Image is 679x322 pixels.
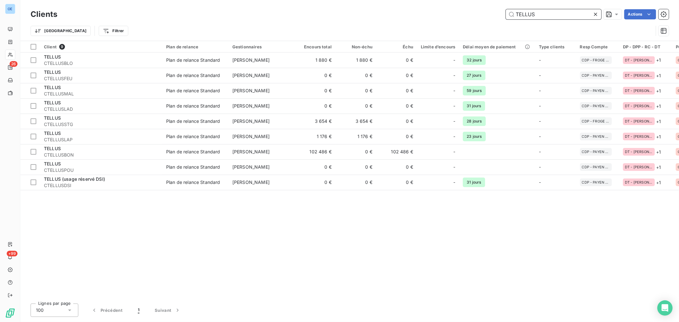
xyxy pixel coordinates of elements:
[295,159,336,175] td: 0 €
[44,182,159,189] span: CTELLUSDSI
[44,130,61,136] span: TELLUS
[463,71,485,80] span: 27 jours
[5,308,15,318] img: Logo LeanPay
[453,72,455,79] span: -
[582,73,610,77] span: CDP - PAYEN ALE
[453,149,455,155] span: -
[582,119,610,123] span: CDP - FROGE ROMAIN
[539,44,572,49] div: Type clients
[232,73,270,78] span: [PERSON_NAME]
[582,58,610,62] span: CDP - FROGE ROMAIN
[453,57,455,63] span: -
[582,135,610,138] span: CDP - PAYEN ALE
[623,44,668,49] div: DP - DPP - RC - DT
[232,164,270,170] span: [PERSON_NAME]
[582,165,610,169] span: CDP - PAYEN ALE
[463,178,485,187] span: 31 jours
[31,9,57,20] h3: Clients
[582,104,610,108] span: CDP - PAYEN ALE
[295,144,336,159] td: 102 486 €
[453,103,455,109] span: -
[295,98,336,114] td: 0 €
[336,159,376,175] td: 0 €
[232,134,270,139] span: [PERSON_NAME]
[539,118,541,124] span: -
[376,68,417,83] td: 0 €
[376,83,417,98] td: 0 €
[295,175,336,190] td: 0 €
[10,61,18,67] span: 26
[463,55,485,65] span: 32 jours
[339,44,372,49] div: Non-échu
[582,89,610,93] span: CDP - PAYEN ALE
[336,98,376,114] td: 0 €
[138,307,139,313] span: 1
[463,116,485,126] span: 28 jours
[166,149,220,155] div: Plan de relance Standard
[625,58,653,62] span: DT - [PERSON_NAME]
[376,159,417,175] td: 0 €
[232,118,270,124] span: [PERSON_NAME]
[44,152,159,158] span: CTELLUSBON
[44,115,61,121] span: TELLUS
[656,57,661,63] span: + 1
[463,44,531,49] div: Délai moyen de paiement
[44,161,61,166] span: TELLUS
[657,300,673,316] div: Open Intercom Messenger
[232,44,291,49] div: Gestionnaires
[166,164,220,170] div: Plan de relance Standard
[624,9,656,19] button: Actions
[656,87,661,94] span: + 1
[539,134,541,139] span: -
[580,44,616,49] div: Resp Compte
[44,75,159,82] span: CTELLUSFEU
[166,179,220,185] div: Plan de relance Standard
[232,88,270,93] span: [PERSON_NAME]
[232,179,270,185] span: [PERSON_NAME]
[336,83,376,98] td: 0 €
[336,129,376,144] td: 1 176 €
[539,149,541,154] span: -
[656,133,661,140] span: + 1
[656,149,661,155] span: + 1
[295,52,336,68] td: 1 880 €
[5,62,15,73] a: 26
[44,91,159,97] span: CTELLUSMAL
[166,87,220,94] div: Plan de relance Standard
[376,129,417,144] td: 0 €
[5,4,15,14] div: OE
[295,68,336,83] td: 0 €
[336,52,376,68] td: 1 880 €
[539,57,541,63] span: -
[295,83,336,98] td: 0 €
[232,57,270,63] span: [PERSON_NAME]
[166,103,220,109] div: Plan de relance Standard
[295,129,336,144] td: 1 176 €
[625,119,653,123] span: DT - [PERSON_NAME]
[376,98,417,114] td: 0 €
[453,164,455,170] span: -
[44,69,61,75] span: TELLUS
[376,144,417,159] td: 102 486 €
[147,304,188,317] button: Suivant
[539,103,541,108] span: -
[376,52,417,68] td: 0 €
[453,87,455,94] span: -
[625,104,653,108] span: DT - [PERSON_NAME]
[44,121,159,128] span: CTELLUSSTG
[625,73,653,77] span: DT - [PERSON_NAME]
[44,60,159,66] span: CTELLUSBLO
[59,44,65,50] span: 9
[166,44,225,49] div: Plan de relance
[44,100,61,105] span: TELLUS
[376,114,417,129] td: 0 €
[582,180,610,184] span: CDP - PAYEN ALE
[44,136,159,143] span: CTELLUSLAP
[656,72,661,79] span: + 1
[336,68,376,83] td: 0 €
[453,179,455,185] span: -
[625,89,653,93] span: DT - [PERSON_NAME]
[36,307,44,313] span: 100
[295,114,336,129] td: 3 654 €
[656,164,661,171] span: + 1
